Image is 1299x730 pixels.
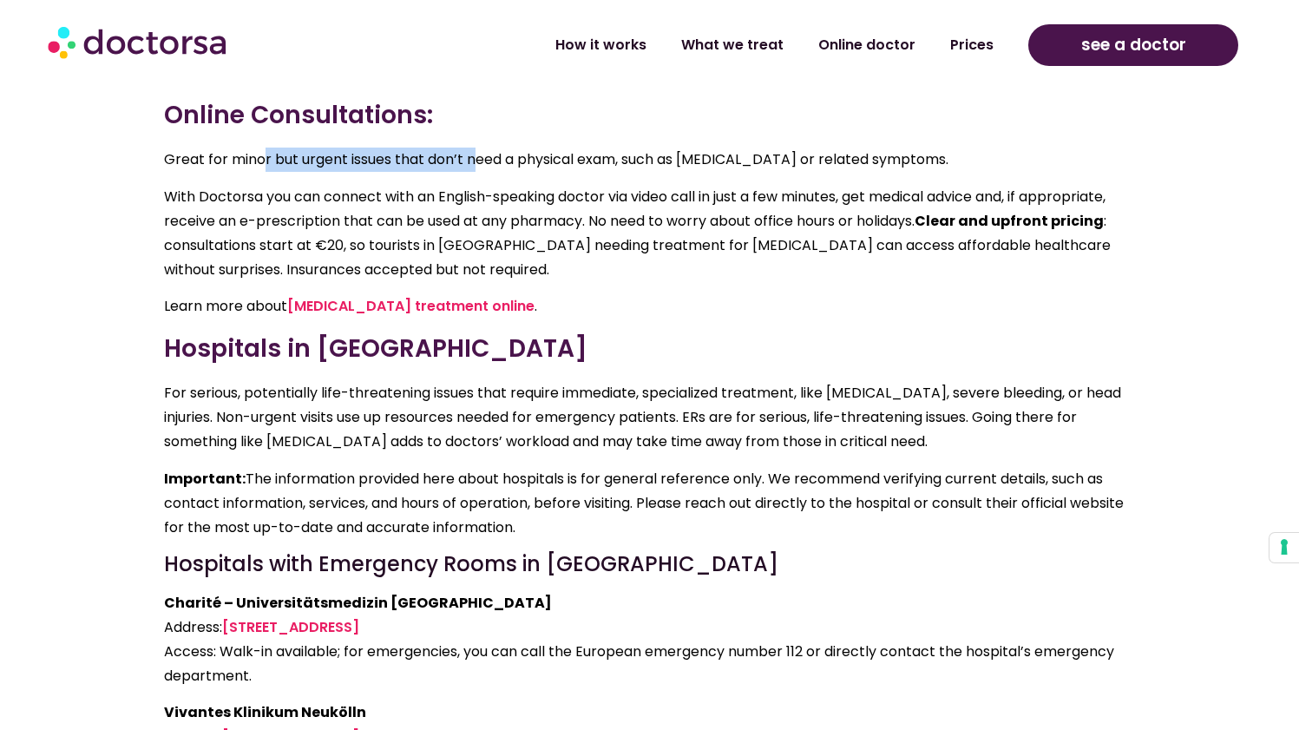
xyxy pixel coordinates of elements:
[164,702,366,722] strong: Vivantes Klinikum Neukölln
[915,211,1104,231] strong: Clear and upfront pricing
[164,331,1136,367] h3: Hospitals in [GEOGRAPHIC_DATA]
[164,148,1136,172] p: Great for minor but urgent issues that don’t need a physical exam, such as [MEDICAL_DATA] or rela...
[164,591,1136,688] p: Address: Access: Walk-in available; for emergencies, you can call the European emergency number 1...
[801,25,933,65] a: Online doctor
[933,25,1011,65] a: Prices
[1028,24,1239,66] a: see a doctor
[222,617,359,637] a: [STREET_ADDRESS]
[164,467,1136,540] p: The information provided here about hospitals is for general reference only. We recommend verifyi...
[164,185,1136,282] p: With Doctorsa you can connect with an English-speaking doctor via video call in just a few minute...
[343,25,1011,65] nav: Menu
[535,296,537,316] span: .
[164,593,552,613] strong: Charité – Universitätsmedizin [GEOGRAPHIC_DATA]
[538,25,664,65] a: How it works
[164,211,1111,280] span: o need to worry about office hours or holidays. : consultations start at €20, so tourists in [GEO...
[164,469,246,489] strong: Important:
[287,296,535,316] a: [MEDICAL_DATA] treatment online
[1269,533,1299,562] button: Your consent preferences for tracking technologies
[664,25,801,65] a: What we treat
[164,97,1136,134] h3: Online Consultations:
[164,296,287,316] span: Learn more about
[1081,31,1186,59] span: see a doctor
[164,381,1136,454] p: For serious, potentially life-threatening issues that require immediate, specialized treatment, l...
[164,552,1136,577] h4: Hospitals with Emergency Rooms in [GEOGRAPHIC_DATA]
